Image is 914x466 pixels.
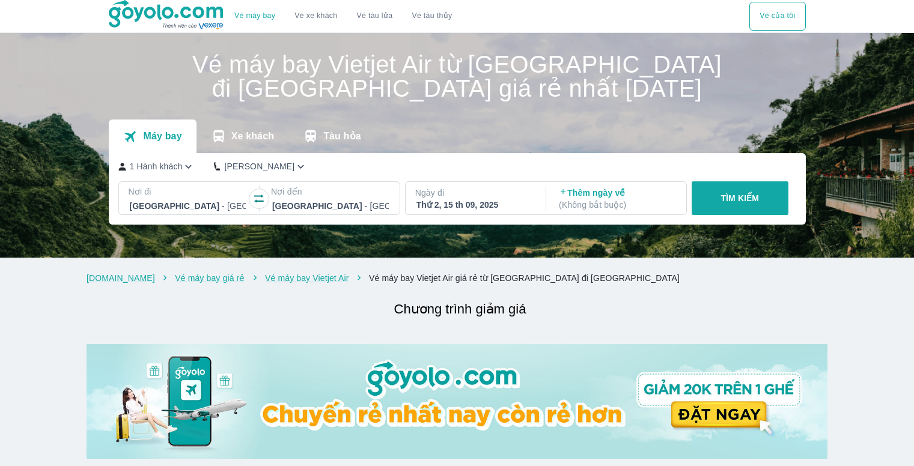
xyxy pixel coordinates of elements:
[415,187,534,199] p: Ngày đi
[231,130,274,142] p: Xe khách
[109,120,376,153] div: transportation tabs
[224,160,294,172] p: [PERSON_NAME]
[118,160,195,173] button: 1 Hành khách
[214,160,307,173] button: [PERSON_NAME]
[87,272,827,284] nav: breadcrumb
[234,11,275,20] a: Vé máy bay
[721,192,759,204] p: TÌM KIẾM
[749,2,805,31] button: Vé của tôi
[559,199,675,211] p: ( Không bắt buộc )
[692,181,788,215] button: TÌM KIẾM
[225,2,462,31] div: choose transportation mode
[369,273,680,283] a: Vé máy bay Vietjet Air giá rẻ từ [GEOGRAPHIC_DATA] đi [GEOGRAPHIC_DATA]
[749,2,805,31] div: choose transportation mode
[143,130,181,142] p: Máy bay
[559,187,675,211] p: Thêm ngày về
[347,2,403,31] a: Vé tàu lửa
[402,2,462,31] button: Vé tàu thủy
[323,130,361,142] p: Tàu hỏa
[87,273,155,283] a: [DOMAIN_NAME]
[271,186,390,198] p: Nơi đến
[87,344,827,459] img: banner-home
[175,273,245,283] a: Vé máy bay giá rẻ
[265,273,349,283] a: Vé máy bay Vietjet Air
[294,11,337,20] a: Vé xe khách
[109,52,806,100] h1: Vé máy bay Vietjet Air từ [GEOGRAPHIC_DATA] đi [GEOGRAPHIC_DATA] giá rẻ nhất [DATE]
[130,160,183,172] p: 1 Hành khách
[129,186,248,198] p: Nơi đi
[93,298,827,320] h2: Chương trình giảm giá
[416,199,533,211] div: Thứ 2, 15 th 09, 2025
